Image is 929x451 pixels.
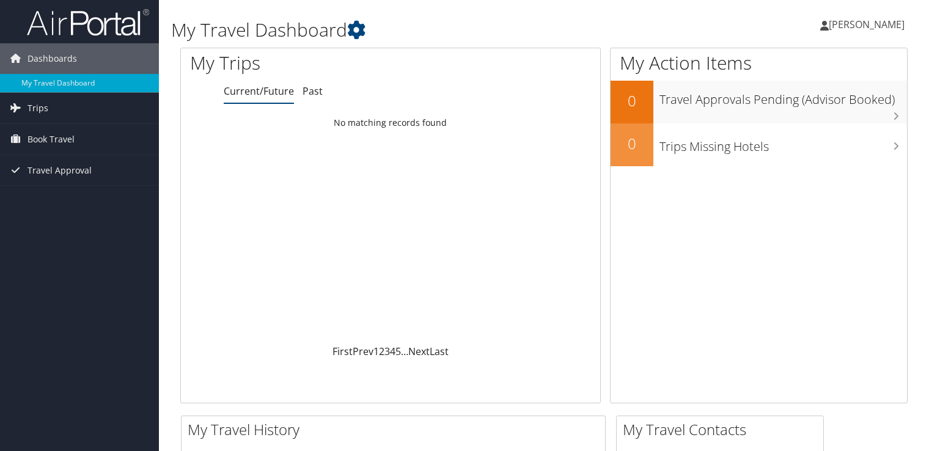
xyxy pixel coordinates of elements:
a: Next [408,345,430,358]
a: 3 [384,345,390,358]
h1: My Trips [190,50,416,76]
a: Current/Future [224,84,294,98]
h2: 0 [611,90,653,111]
h2: My Travel History [188,419,605,440]
a: 5 [395,345,401,358]
a: 0Trips Missing Hotels [611,123,907,166]
span: Travel Approval [28,155,92,186]
a: 2 [379,345,384,358]
h1: My Travel Dashboard [171,17,668,43]
span: [PERSON_NAME] [829,18,905,31]
span: Trips [28,93,48,123]
h1: My Action Items [611,50,907,76]
a: First [332,345,353,358]
a: [PERSON_NAME] [820,6,917,43]
span: Book Travel [28,124,75,155]
a: Prev [353,345,373,358]
img: airportal-logo.png [27,8,149,37]
h3: Travel Approvals Pending (Advisor Booked) [659,85,907,108]
h2: 0 [611,133,653,154]
a: Past [303,84,323,98]
h2: My Travel Contacts [623,419,823,440]
a: Last [430,345,449,358]
a: 4 [390,345,395,358]
a: 1 [373,345,379,358]
a: 0Travel Approvals Pending (Advisor Booked) [611,81,907,123]
span: Dashboards [28,43,77,74]
span: … [401,345,408,358]
td: No matching records found [181,112,600,134]
h3: Trips Missing Hotels [659,132,907,155]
